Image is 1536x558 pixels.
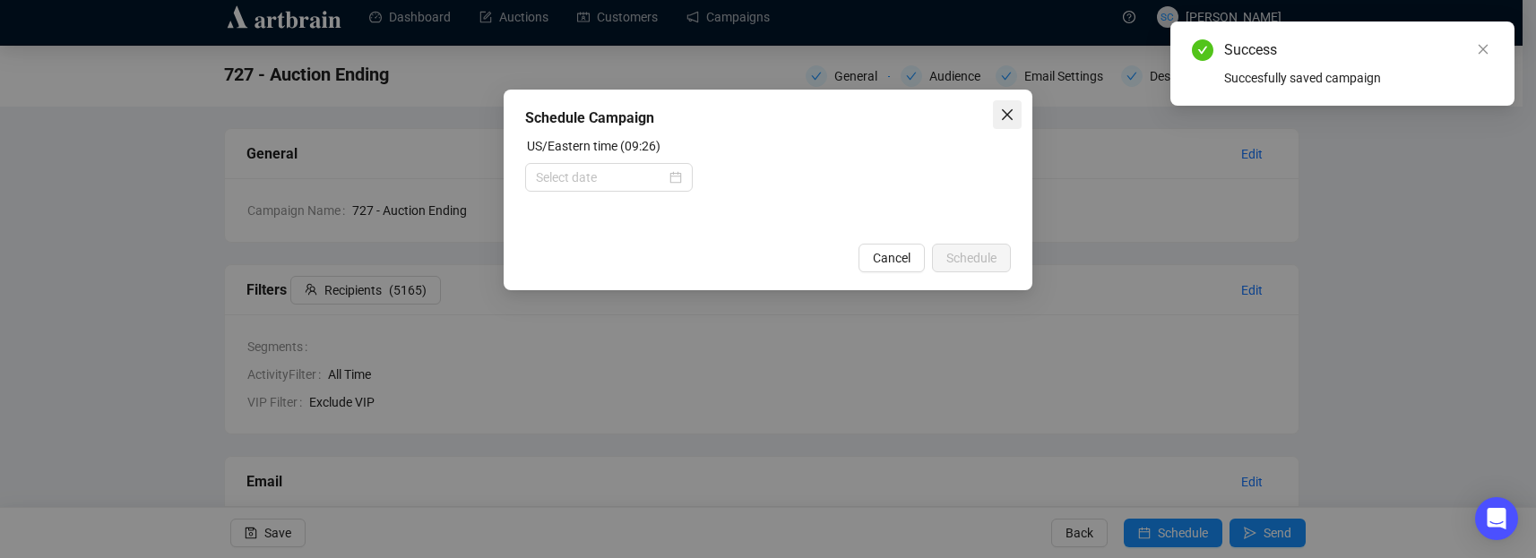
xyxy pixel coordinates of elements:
span: Cancel [873,248,910,268]
div: Schedule Campaign [525,107,1011,129]
button: Schedule [932,244,1011,272]
button: Cancel [859,244,925,272]
input: Select date [536,167,666,187]
a: Close [1473,39,1493,59]
div: Succesfully saved campaign [1224,68,1493,88]
span: check-circle [1192,39,1213,61]
label: US/Eastern time (09:26) [527,139,660,153]
span: close [1000,107,1014,122]
span: close [1477,43,1489,56]
div: Open Intercom Messenger [1475,497,1518,540]
button: Close [993,100,1022,129]
div: Success [1224,39,1493,61]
